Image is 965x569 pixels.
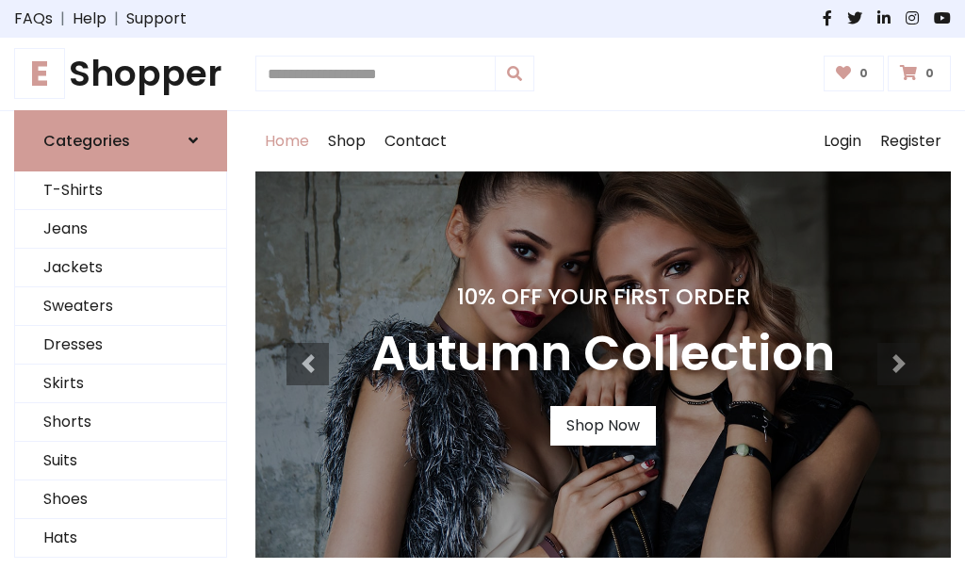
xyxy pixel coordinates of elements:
[73,8,106,30] a: Help
[14,8,53,30] a: FAQs
[14,48,65,99] span: E
[375,111,456,171] a: Contact
[53,8,73,30] span: |
[14,53,227,95] h1: Shopper
[15,210,226,249] a: Jeans
[15,519,226,558] a: Hats
[15,287,226,326] a: Sweaters
[15,249,226,287] a: Jackets
[15,326,226,365] a: Dresses
[15,171,226,210] a: T-Shirts
[319,111,375,171] a: Shop
[14,110,227,171] a: Categories
[921,65,939,82] span: 0
[15,403,226,442] a: Shorts
[15,480,226,519] a: Shoes
[371,325,835,383] h3: Autumn Collection
[43,132,130,150] h6: Categories
[550,406,656,446] a: Shop Now
[871,111,951,171] a: Register
[255,111,319,171] a: Home
[15,365,226,403] a: Skirts
[855,65,873,82] span: 0
[888,56,951,91] a: 0
[15,442,226,480] a: Suits
[371,284,835,310] h4: 10% Off Your First Order
[814,111,871,171] a: Login
[106,8,126,30] span: |
[126,8,187,30] a: Support
[824,56,885,91] a: 0
[14,53,227,95] a: EShopper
